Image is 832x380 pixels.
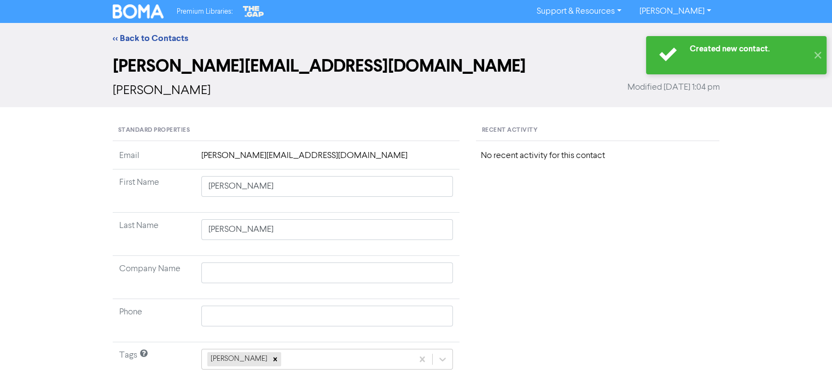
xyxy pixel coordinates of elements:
[777,328,832,380] iframe: Chat Widget
[113,84,211,97] span: [PERSON_NAME]
[113,169,195,213] td: First Name
[113,4,164,19] img: BOMA Logo
[480,149,715,162] div: No recent activity for this contact
[241,4,265,19] img: The Gap
[690,43,807,55] div: Created new contact.
[113,56,720,77] h2: [PERSON_NAME][EMAIL_ADDRESS][DOMAIN_NAME]
[113,33,188,44] a: << Back to Contacts
[177,8,232,15] span: Premium Libraries:
[207,352,269,366] div: [PERSON_NAME]
[528,3,630,20] a: Support & Resources
[113,256,195,299] td: Company Name
[113,213,195,256] td: Last Name
[113,120,460,141] div: Standard Properties
[113,149,195,169] td: Email
[627,81,720,94] span: Modified [DATE] 1:04 pm
[113,299,195,342] td: Phone
[195,149,460,169] td: [PERSON_NAME][EMAIL_ADDRESS][DOMAIN_NAME]
[476,120,719,141] div: Recent Activity
[630,3,719,20] a: [PERSON_NAME]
